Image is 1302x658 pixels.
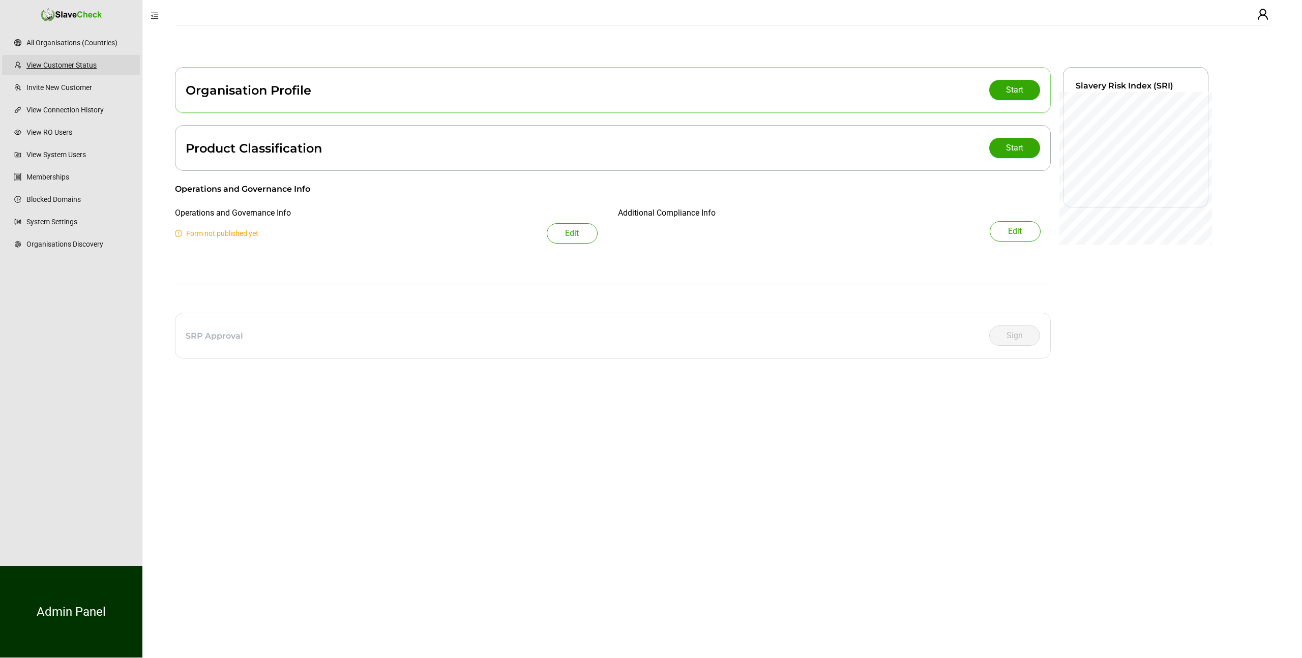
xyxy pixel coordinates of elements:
[547,223,598,244] button: Edit
[565,227,579,240] span: Edit
[26,55,132,75] a: View Customer Status
[186,141,322,156] div: Product Classification
[1006,142,1023,154] span: Start
[26,189,132,210] a: Blocked Domains
[26,167,132,187] a: Memberships
[1257,8,1269,20] span: user
[26,122,132,142] a: View RO Users
[26,144,132,165] a: View System Users
[26,77,132,98] a: Invite New Customer
[989,138,1040,158] button: Start
[175,230,182,237] span: exclamation-circle
[26,33,132,53] a: All Organisations (Countries)
[26,100,132,120] a: View Connection History
[151,12,159,20] span: menu-fold
[175,207,291,219] div: Operations and Governance Info
[186,331,243,341] div: SRP Approval
[989,325,1040,346] button: Sign
[175,229,258,237] span: Form not published yet
[618,207,716,219] div: Additional Compliance Info
[175,183,1041,195] div: Operations and Governance Info
[990,221,1041,242] button: Edit
[1008,225,1022,237] span: Edit
[26,212,132,232] a: System Settings
[989,80,1040,100] button: Start
[1006,84,1023,96] span: Start
[186,83,311,98] div: Organisation Profile
[26,234,132,254] a: Organisations Discovery
[1076,80,1196,92] div: Slavery Risk Index (SRI)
